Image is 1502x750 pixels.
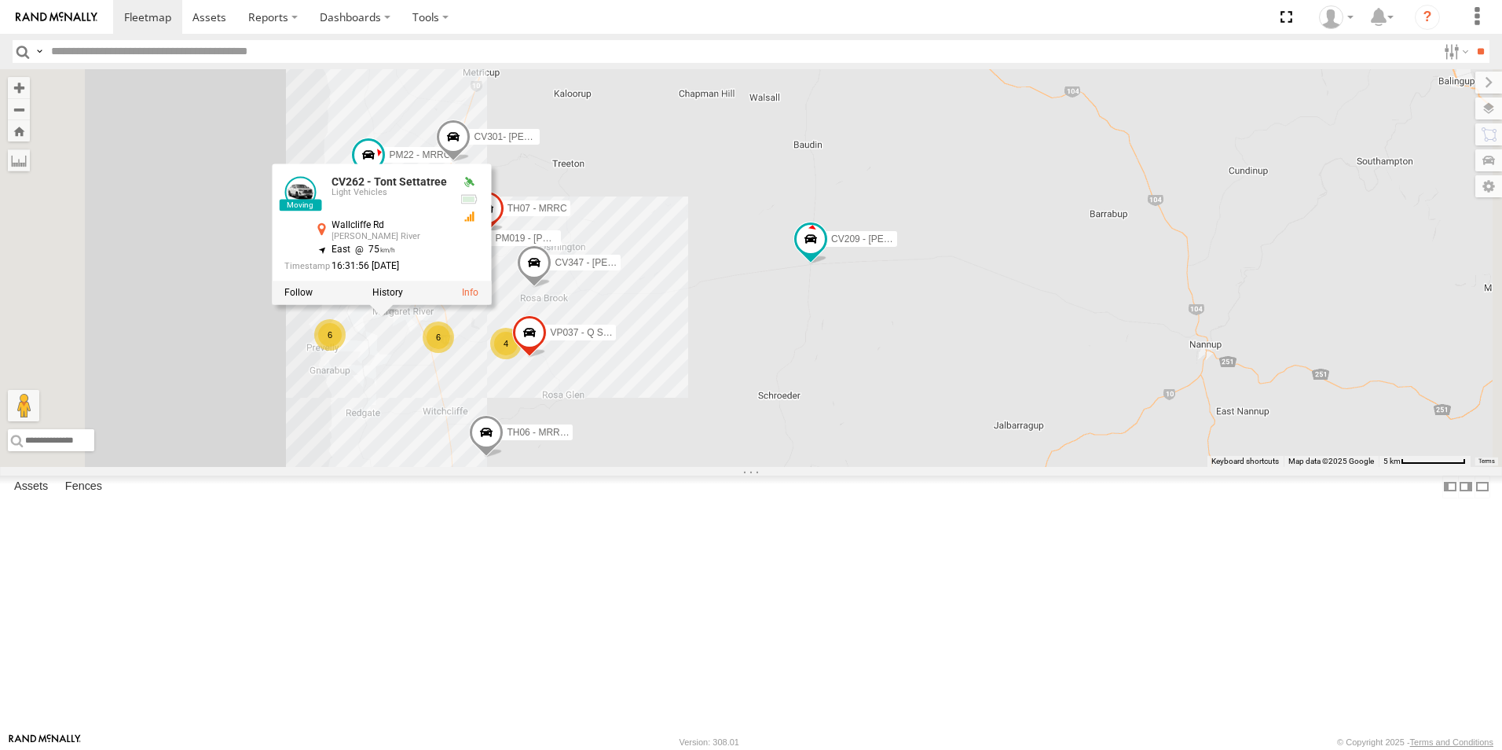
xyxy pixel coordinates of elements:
[284,288,313,299] label: Realtime tracking of Asset
[314,319,346,351] div: 6
[1288,457,1374,465] span: Map data ©2025 Google
[550,327,623,338] span: VP037 - Q Series
[1383,457,1401,465] span: 5 km
[389,149,450,160] span: PM22 - MRRC
[495,233,610,244] span: PM019 - [PERSON_NAME]
[1458,476,1474,498] label: Dock Summary Table to the Right
[332,221,447,231] div: Wallcliffe Rd
[372,288,403,299] label: View Asset History
[6,476,56,498] label: Assets
[332,176,447,189] a: CV262 - Tont Settatree
[680,737,739,747] div: Version: 308.01
[8,98,30,120] button: Zoom out
[8,390,39,421] button: Drag Pegman onto the map to open Street View
[284,262,447,272] div: Date/time of location update
[57,476,110,498] label: Fences
[350,244,395,256] span: 75
[460,211,478,223] div: GSM Signal = 2
[507,428,635,439] span: TH06 - MRRC Fencing Tractor
[474,132,586,143] span: CV301- [PERSON_NAME]
[8,120,30,142] button: Zoom Home
[8,77,30,98] button: Zoom in
[332,233,447,242] div: [PERSON_NAME] River
[1211,456,1279,467] button: Keyboard shortcuts
[16,12,97,23] img: rand-logo.svg
[423,322,454,353] div: 6
[490,328,522,359] div: 4
[1379,456,1471,467] button: Map Scale: 5 km per 79 pixels
[460,193,478,206] div: No voltage information received from this device.
[284,177,316,208] a: View Asset Details
[8,149,30,171] label: Measure
[831,233,946,244] span: CV209 - [PERSON_NAME]
[507,203,567,214] span: TH07 - MRRC
[1438,40,1471,63] label: Search Filter Options
[555,257,669,268] span: CV347 - [PERSON_NAME]
[1415,5,1440,30] i: ?
[1475,476,1490,498] label: Hide Summary Table
[33,40,46,63] label: Search Query
[332,189,447,198] div: Light Vehicles
[9,734,81,750] a: Visit our Website
[1478,458,1495,465] a: Terms (opens in new tab)
[462,288,478,299] a: View Asset Details
[332,244,350,256] span: East
[1475,175,1502,197] label: Map Settings
[1337,737,1493,747] div: © Copyright 2025 -
[1313,6,1359,29] div: Graham Broom
[460,177,478,189] div: Valid GPS Fix
[1442,476,1458,498] label: Dock Summary Table to the Left
[1410,737,1493,747] a: Terms and Conditions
